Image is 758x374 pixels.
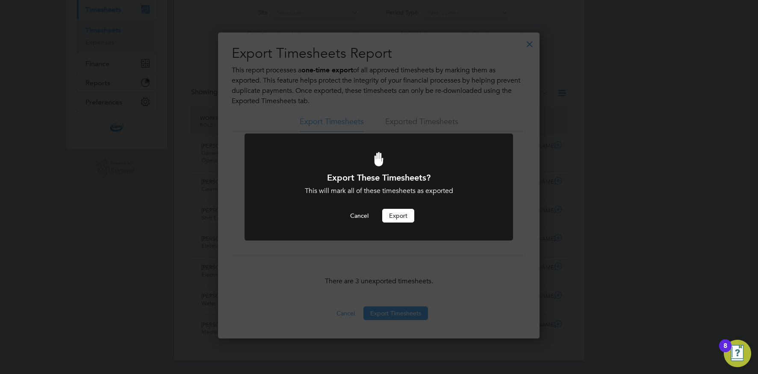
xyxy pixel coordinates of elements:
h1: Export These Timesheets? [268,172,490,183]
button: Export [382,209,414,223]
button: Open Resource Center, 8 new notifications [724,340,751,367]
div: 8 [723,346,727,357]
button: Cancel [343,209,375,223]
div: This will mark all of these timesheets as exported [268,187,490,196]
